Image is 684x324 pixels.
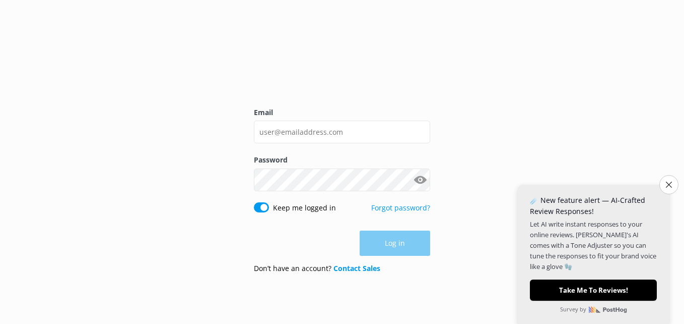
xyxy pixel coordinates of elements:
label: Password [254,154,430,166]
input: user@emailaddress.com [254,121,430,143]
button: Show password [410,170,430,190]
label: Email [254,107,430,118]
label: Keep me logged in [273,202,336,213]
a: Contact Sales [333,263,380,273]
p: Don’t have an account? [254,263,380,274]
a: Forgot password? [371,203,430,212]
